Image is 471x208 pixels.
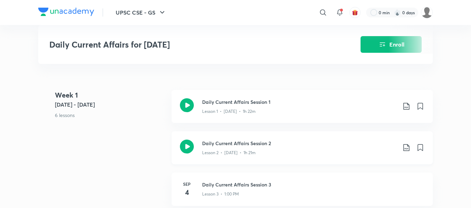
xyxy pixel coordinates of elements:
[172,90,433,131] a: Daily Current Affairs Session 1Lesson 1 • [DATE] • 1h 22m
[111,6,171,19] button: UPSC CSE - GS
[180,181,194,187] h6: Sep
[361,36,422,53] button: Enroll
[38,8,94,18] a: Company Logo
[352,9,358,16] img: avatar
[55,111,166,119] p: 6 lessons
[55,100,166,109] h5: [DATE] - [DATE]
[38,8,94,16] img: Company Logo
[394,9,401,16] img: streak
[49,40,321,50] h3: Daily Current Affairs for [DATE]
[202,150,256,156] p: Lesson 2 • [DATE] • 1h 21m
[202,108,256,115] p: Lesson 1 • [DATE] • 1h 22m
[202,181,424,188] h3: Daily Current Affairs Session 3
[202,191,239,197] p: Lesson 3 • 1:00 PM
[55,90,166,100] h4: Week 1
[202,98,397,106] h3: Daily Current Affairs Session 1
[349,7,361,18] button: avatar
[421,7,433,18] img: Sheetal Saini
[172,131,433,173] a: Daily Current Affairs Session 2Lesson 2 • [DATE] • 1h 21m
[180,187,194,198] h4: 4
[202,140,397,147] h3: Daily Current Affairs Session 2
